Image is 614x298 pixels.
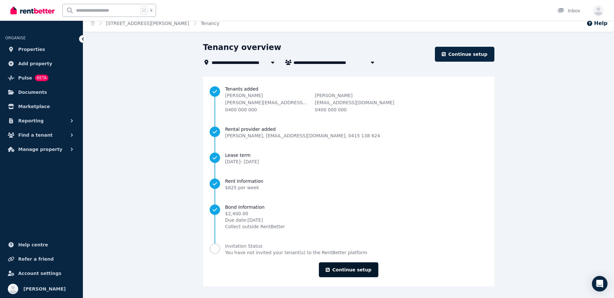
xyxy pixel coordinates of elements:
[18,88,47,96] span: Documents
[5,114,78,127] button: Reporting
[225,217,285,223] span: Due date: [DATE]
[210,243,488,256] a: Invitation StatusYou have not invited your tenant(s) to the RentBetter platform
[5,267,78,280] a: Account settings
[225,132,380,139] span: [PERSON_NAME] , [EMAIL_ADDRESS][DOMAIN_NAME] , 0415 138 624
[5,43,78,56] a: Properties
[18,241,48,249] span: Help centre
[225,92,308,99] p: [PERSON_NAME]
[18,117,44,125] span: Reporting
[5,100,78,113] a: Marketplace
[315,107,347,112] span: 0400 000 000
[5,86,78,99] a: Documents
[210,126,488,139] a: Rental provider added[PERSON_NAME], [EMAIL_ADDRESS][DOMAIN_NAME], 0415 138 624
[225,178,264,184] span: Rent Information
[225,185,259,190] span: $625 per week
[5,71,78,84] a: PulseBETA
[225,249,367,256] span: You have not invited your tenant(s) to the RentBetter platform
[319,262,378,277] a: Continue setup
[5,238,78,251] a: Help centre
[35,75,48,81] span: BETA
[18,255,54,263] span: Refer a friend
[225,152,259,158] span: Lease term
[5,36,26,40] span: ORGANISE
[201,20,219,27] span: Tenancy
[586,19,607,27] button: Help
[210,86,488,113] a: Tenants added[PERSON_NAME][PERSON_NAME][EMAIL_ADDRESS][PERSON_NAME][DOMAIN_NAME]0400 000 000[PERS...
[10,6,55,15] img: RentBetter
[18,74,32,82] span: Pulse
[225,210,285,217] span: $2,400.00
[225,204,285,210] span: Bond Information
[18,269,61,277] span: Account settings
[210,86,488,256] nav: Progress
[18,103,50,110] span: Marketplace
[18,60,52,68] span: Add property
[5,253,78,266] a: Refer a friend
[5,129,78,142] button: Find a tenant
[150,8,152,13] span: k
[225,107,257,112] span: 0400 000 000
[225,159,259,164] span: [DATE] - [DATE]
[225,99,308,106] p: [PERSON_NAME][EMAIL_ADDRESS][PERSON_NAME][DOMAIN_NAME]
[23,285,66,293] span: [PERSON_NAME]
[18,145,62,153] span: Manage property
[210,152,488,165] a: Lease term[DATE]- [DATE]
[225,86,488,92] span: Tenants added
[435,47,494,62] a: Continue setup
[225,126,380,132] span: Rental provider added
[315,99,398,106] p: [EMAIL_ADDRESS][DOMAIN_NAME]
[557,7,580,14] div: Inbox
[210,178,488,191] a: Rent Information$625 per week
[592,276,607,292] div: Open Intercom Messenger
[225,223,285,230] span: Collect outside RentBetter
[18,45,45,53] span: Properties
[106,21,189,26] a: [STREET_ADDRESS][PERSON_NAME]
[5,143,78,156] button: Manage property
[5,57,78,70] a: Add property
[225,243,367,249] span: Invitation Status
[315,92,398,99] p: [PERSON_NAME]
[18,131,53,139] span: Find a tenant
[203,42,281,53] h1: Tenancy overview
[210,204,488,230] a: Bond Information$2,400.00Due date:[DATE]Collect outside RentBetter
[83,15,227,32] nav: Breadcrumb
